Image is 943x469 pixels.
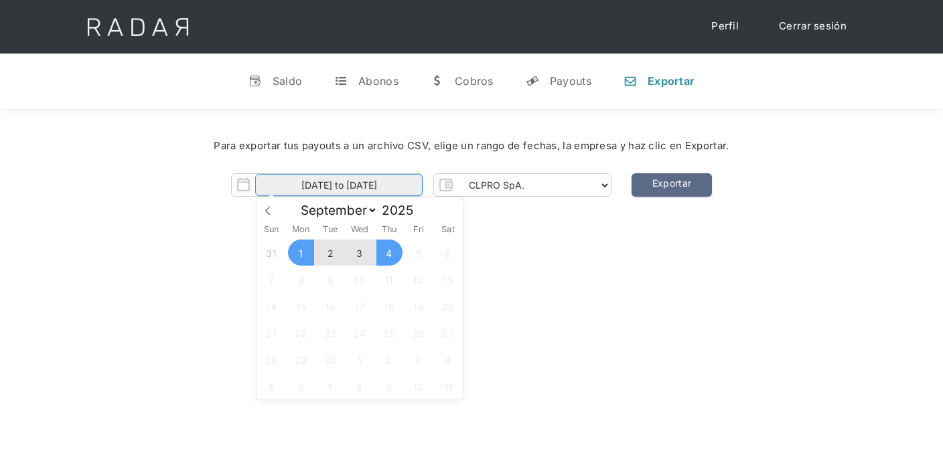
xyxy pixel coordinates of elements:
div: Payouts [550,74,591,88]
span: September 29, 2025 [288,347,314,373]
span: September 24, 2025 [347,320,373,346]
a: Cerrar sesión [766,13,860,39]
span: Fri [404,225,433,234]
div: Abonos [358,74,398,88]
span: Thu [374,225,404,234]
span: October 11, 2025 [435,373,461,399]
div: Exportar [648,74,695,88]
div: t [334,74,348,88]
span: October 1, 2025 [347,347,373,373]
div: Saldo [273,74,303,88]
span: September 1, 2025 [288,240,314,266]
span: September 19, 2025 [406,293,432,319]
a: Perfil [698,13,752,39]
span: September 11, 2025 [376,266,403,292]
span: October 3, 2025 [406,347,432,373]
span: September 15, 2025 [288,293,314,319]
div: y [526,74,539,88]
span: Wed [345,225,374,234]
span: October 8, 2025 [347,373,373,399]
form: Form [231,173,611,197]
span: October 9, 2025 [376,373,403,399]
span: Sat [433,225,463,234]
div: Para exportar tus payouts a un archivo CSV, elige un rango de fechas, la empresa y haz clic en Ex... [40,138,903,154]
span: October 5, 2025 [259,373,285,399]
div: Cobros [455,74,494,88]
span: September 4, 2025 [376,240,403,266]
span: September 28, 2025 [259,347,285,373]
span: September 3, 2025 [347,240,373,266]
span: Mon [286,225,315,234]
span: Sun [257,225,286,234]
select: Month [294,202,378,219]
span: October 6, 2025 [288,373,314,399]
span: October 7, 2025 [317,373,344,399]
span: September 22, 2025 [288,320,314,346]
input: Year [378,203,426,218]
span: September 12, 2025 [406,266,432,292]
span: September 23, 2025 [317,320,344,346]
span: September 20, 2025 [435,293,461,319]
span: September 27, 2025 [435,320,461,346]
span: October 2, 2025 [376,347,403,373]
span: September 14, 2025 [259,293,285,319]
span: September 7, 2025 [259,266,285,292]
div: w [431,74,444,88]
span: September 17, 2025 [347,293,373,319]
div: n [624,74,637,88]
span: September 18, 2025 [376,293,403,319]
span: September 30, 2025 [317,347,344,373]
span: September 16, 2025 [317,293,344,319]
span: September 9, 2025 [317,266,344,292]
span: September 8, 2025 [288,266,314,292]
span: September 25, 2025 [376,320,403,346]
span: September 10, 2025 [347,266,373,292]
span: October 4, 2025 [435,347,461,373]
span: September 2, 2025 [317,240,344,266]
span: October 10, 2025 [406,373,432,399]
span: September 26, 2025 [406,320,432,346]
span: September 13, 2025 [435,266,461,292]
a: Exportar [632,173,712,197]
span: September 5, 2025 [406,240,432,266]
span: Tue [315,225,345,234]
span: September 21, 2025 [259,320,285,346]
div: v [248,74,262,88]
span: August 31, 2025 [259,240,285,266]
span: September 6, 2025 [435,240,461,266]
